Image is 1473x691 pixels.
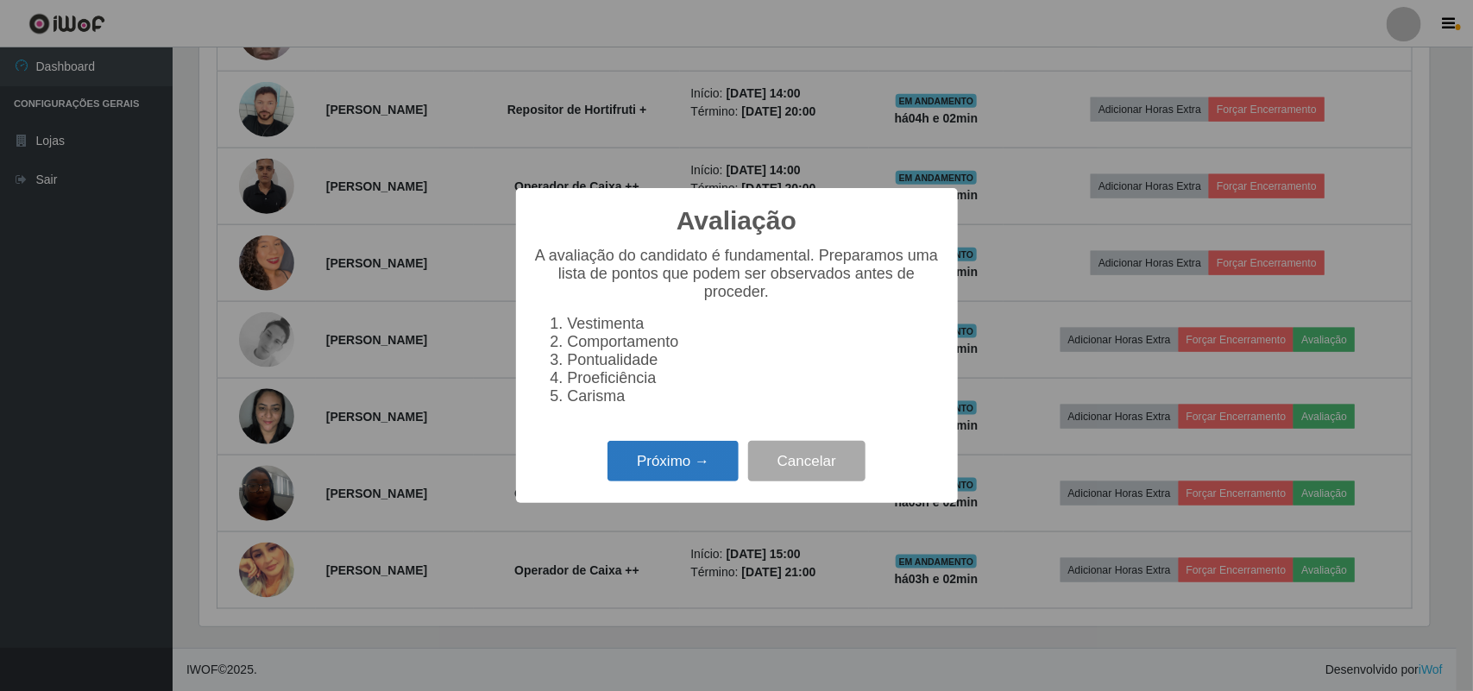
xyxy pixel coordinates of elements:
[568,315,941,333] li: Vestimenta
[607,441,739,481] button: Próximo →
[568,369,941,387] li: Proeficiência
[533,247,941,301] p: A avaliação do candidato é fundamental. Preparamos uma lista de pontos que podem ser observados a...
[568,351,941,369] li: Pontualidade
[748,441,866,481] button: Cancelar
[568,333,941,351] li: Comportamento
[568,387,941,405] li: Carisma
[677,205,796,236] h2: Avaliação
